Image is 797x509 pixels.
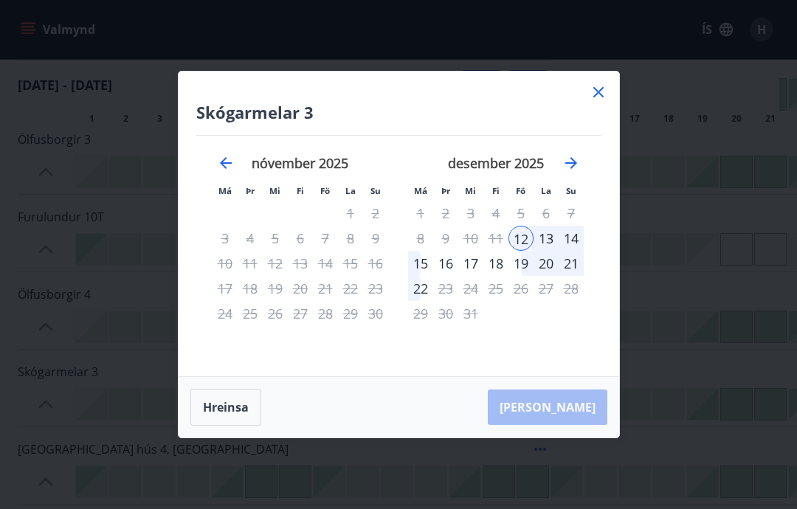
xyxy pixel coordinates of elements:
[433,251,458,276] div: 16
[465,185,476,196] small: Mi
[508,276,534,301] td: Not available. föstudagur, 26. desember 2025
[313,301,338,326] td: Not available. föstudagur, 28. nóvember 2025
[363,226,388,251] td: Not available. sunnudagur, 9. nóvember 2025
[483,276,508,301] td: Not available. fimmtudagur, 25. desember 2025
[363,251,388,276] td: Not available. sunnudagur, 16. nóvember 2025
[458,301,483,326] td: Not available. miðvikudagur, 31. desember 2025
[566,185,576,196] small: Su
[313,301,338,326] div: Aðeins útritun í boði
[190,389,261,426] button: Hreinsa
[213,226,238,251] td: Not available. mánudagur, 3. nóvember 2025
[263,226,288,251] td: Not available. miðvikudagur, 5. nóvember 2025
[363,301,388,326] td: Not available. sunnudagur, 30. nóvember 2025
[238,301,263,326] td: Not available. þriðjudagur, 25. nóvember 2025
[238,226,263,251] td: Not available. þriðjudagur, 4. nóvember 2025
[288,276,313,301] div: Aðeins útritun í boði
[534,226,559,251] div: 13
[313,226,338,251] div: Aðeins útritun í boði
[559,251,584,276] div: 21
[483,226,508,251] td: Not available. fimmtudagur, 11. desember 2025
[269,185,280,196] small: Mi
[288,226,313,251] td: Not available. fimmtudagur, 6. nóvember 2025
[562,154,580,172] div: Move forward to switch to the next month.
[559,226,584,251] td: Choose sunnudagur, 14. desember 2025 as your check-out date. It’s available.
[313,251,338,276] div: Aðeins útritun í boði
[213,301,238,326] td: Not available. mánudagur, 24. nóvember 2025
[213,276,238,301] td: Not available. mánudagur, 17. nóvember 2025
[433,201,458,226] td: Not available. þriðjudagur, 2. desember 2025
[238,276,263,301] td: Not available. þriðjudagur, 18. nóvember 2025
[408,276,433,301] td: Choose mánudagur, 22. desember 2025 as your check-out date. It’s available.
[218,185,232,196] small: Má
[534,276,559,301] td: Not available. laugardagur, 27. desember 2025
[313,251,338,276] td: Not available. föstudagur, 14. nóvember 2025
[458,251,483,276] div: 17
[196,101,601,123] h4: Skógarmelar 3
[534,251,559,276] div: 20
[433,301,458,326] td: Not available. þriðjudagur, 30. desember 2025
[534,201,559,226] td: Not available. laugardagur, 6. desember 2025
[559,226,584,251] div: 14
[252,154,348,172] strong: nóvember 2025
[508,201,534,226] div: Aðeins útritun í boði
[246,185,255,196] small: Þr
[458,226,483,251] td: Not available. miðvikudagur, 10. desember 2025
[408,251,433,276] div: 15
[338,226,363,251] td: Not available. laugardagur, 8. nóvember 2025
[541,185,551,196] small: La
[483,201,508,226] td: Not available. fimmtudagur, 4. desember 2025
[559,251,584,276] td: Choose sunnudagur, 21. desember 2025 as your check-out date. It’s available.
[363,276,388,301] td: Not available. sunnudagur, 23. nóvember 2025
[320,185,330,196] small: Fö
[483,251,508,276] td: Choose fimmtudagur, 18. desember 2025 as your check-out date. It’s available.
[534,226,559,251] td: Choose laugardagur, 13. desember 2025 as your check-out date. It’s available.
[448,154,544,172] strong: desember 2025
[508,226,534,251] div: 12
[408,251,433,276] td: Choose mánudagur, 15. desember 2025 as your check-out date. It’s available.
[297,185,304,196] small: Fi
[408,226,433,251] td: Not available. mánudagur, 8. desember 2025
[441,185,450,196] small: Þr
[458,251,483,276] td: Choose miðvikudagur, 17. desember 2025 as your check-out date. It’s available.
[534,251,559,276] td: Choose laugardagur, 20. desember 2025 as your check-out date. It’s available.
[313,276,338,301] td: Not available. föstudagur, 21. nóvember 2025
[345,185,356,196] small: La
[559,276,584,301] td: Not available. sunnudagur, 28. desember 2025
[433,251,458,276] td: Choose þriðjudagur, 16. desember 2025 as your check-out date. It’s available.
[213,251,238,276] td: Not available. mánudagur, 10. nóvember 2025
[370,185,381,196] small: Su
[338,301,363,326] td: Not available. laugardagur, 29. nóvember 2025
[238,251,263,276] td: Not available. þriðjudagur, 11. nóvember 2025
[408,276,433,301] div: Aðeins útritun í boði
[196,136,601,359] div: Calendar
[414,185,427,196] small: Má
[508,226,534,251] td: Selected as start date. föstudagur, 12. desember 2025
[508,201,534,226] td: Not available. föstudagur, 5. desember 2025
[288,251,313,276] td: Not available. fimmtudagur, 13. nóvember 2025
[288,301,313,326] td: Not available. fimmtudagur, 27. nóvember 2025
[408,201,433,226] td: Not available. mánudagur, 1. desember 2025
[433,276,458,301] td: Not available. þriðjudagur, 23. desember 2025
[492,185,500,196] small: Fi
[263,251,288,276] td: Not available. miðvikudagur, 12. nóvember 2025
[516,185,525,196] small: Fö
[217,154,235,172] div: Move backward to switch to the previous month.
[458,276,483,301] td: Not available. miðvikudagur, 24. desember 2025
[263,276,288,301] td: Not available. miðvikudagur, 19. nóvember 2025
[483,251,508,276] div: 18
[288,276,313,301] td: Not available. fimmtudagur, 20. nóvember 2025
[338,251,363,276] td: Not available. laugardagur, 15. nóvember 2025
[408,301,433,326] td: Not available. mánudagur, 29. desember 2025
[363,201,388,226] td: Not available. sunnudagur, 2. nóvember 2025
[263,301,288,326] td: Not available. miðvikudagur, 26. nóvember 2025
[338,201,363,226] td: Not available. laugardagur, 1. nóvember 2025
[433,226,458,251] td: Not available. þriðjudagur, 9. desember 2025
[313,226,338,251] td: Not available. föstudagur, 7. nóvember 2025
[508,251,534,276] div: 19
[508,251,534,276] td: Choose föstudagur, 19. desember 2025 as your check-out date. It’s available.
[338,276,363,301] td: Not available. laugardagur, 22. nóvember 2025
[559,201,584,226] td: Not available. sunnudagur, 7. desember 2025
[458,201,483,226] td: Not available. miðvikudagur, 3. desember 2025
